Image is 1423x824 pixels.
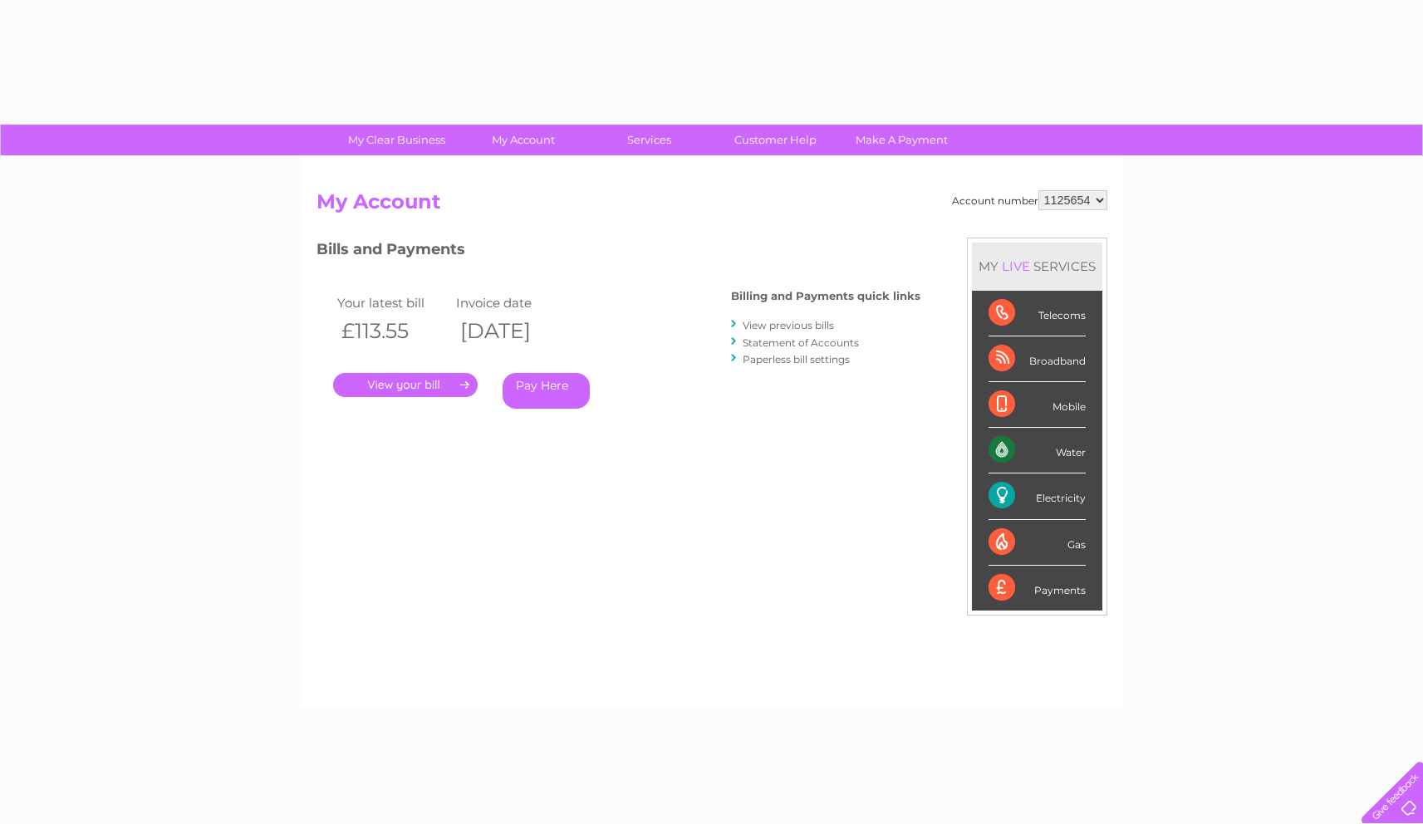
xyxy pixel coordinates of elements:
[743,353,850,365] a: Paperless bill settings
[454,125,591,155] a: My Account
[503,373,590,409] a: Pay Here
[743,319,834,331] a: View previous bills
[999,258,1033,274] div: LIVE
[731,290,920,302] h4: Billing and Payments quick links
[989,382,1086,428] div: Mobile
[333,292,453,314] td: Your latest bill
[333,373,478,397] a: .
[316,190,1107,222] h2: My Account
[452,314,572,348] th: [DATE]
[989,428,1086,473] div: Water
[833,125,970,155] a: Make A Payment
[743,336,859,349] a: Statement of Accounts
[333,314,453,348] th: £113.55
[707,125,844,155] a: Customer Help
[952,190,1107,210] div: Account number
[316,238,920,267] h3: Bills and Payments
[989,473,1086,519] div: Electricity
[452,292,572,314] td: Invoice date
[989,520,1086,566] div: Gas
[989,566,1086,611] div: Payments
[328,125,465,155] a: My Clear Business
[581,125,718,155] a: Services
[972,243,1102,290] div: MY SERVICES
[989,336,1086,382] div: Broadband
[989,291,1086,336] div: Telecoms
